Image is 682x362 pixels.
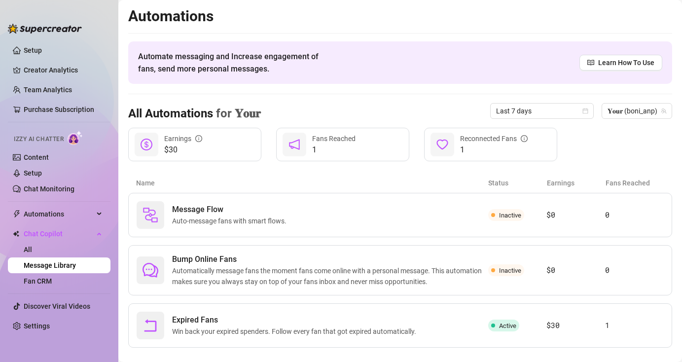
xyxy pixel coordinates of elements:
[143,318,158,333] span: rollback
[598,57,654,68] span: Learn How To Use
[172,326,420,337] span: Win back your expired spenders. Follow every fan that got expired automatically.
[213,107,261,120] span: for 𝐘𝐨𝐮𝐫
[128,7,672,26] h2: Automations
[172,265,488,287] span: Automatically message fans the moment fans come online with a personal message. This automation m...
[13,210,21,218] span: thunderbolt
[164,133,202,144] div: Earnings
[661,108,667,114] span: team
[14,135,64,144] span: Izzy AI Chatter
[499,267,521,274] span: Inactive
[648,328,672,352] iframe: Intercom live chat
[521,135,528,142] span: info-circle
[24,277,52,285] a: Fan CRM
[24,102,103,117] a: Purchase Subscription
[195,135,202,142] span: info-circle
[128,106,261,122] h3: All Automations
[608,104,666,118] span: 𝐘𝐨𝐮𝐫 (boni_anp)
[172,253,488,265] span: Bump Online Fans
[172,314,420,326] span: Expired Fans
[24,302,90,310] a: Discover Viral Videos
[547,178,606,188] article: Earnings
[24,261,76,269] a: Message Library
[436,139,448,150] span: heart
[546,209,605,221] article: $0
[136,178,488,188] article: Name
[24,46,42,54] a: Setup
[24,153,49,161] a: Content
[24,185,74,193] a: Chat Monitoring
[8,24,82,34] img: logo-BBDzfeDw.svg
[24,322,50,330] a: Settings
[312,135,356,143] span: Fans Reached
[579,55,662,71] a: Learn How To Use
[172,216,290,226] span: Auto-message fans with smart flows.
[605,320,664,331] article: 1
[24,62,103,78] a: Creator Analytics
[143,207,158,223] img: svg%3e
[13,230,19,237] img: Chat Copilot
[460,133,528,144] div: Reconnected Fans
[546,320,605,331] article: $30
[24,86,72,94] a: Team Analytics
[24,169,42,177] a: Setup
[143,262,158,278] span: comment
[499,212,521,219] span: Inactive
[546,264,605,276] article: $0
[312,144,356,156] span: 1
[68,131,83,145] img: AI Chatter
[488,178,547,188] article: Status
[606,178,664,188] article: Fans Reached
[605,209,664,221] article: 0
[141,139,152,150] span: dollar
[587,59,594,66] span: read
[172,204,290,216] span: Message Flow
[164,144,202,156] span: $30
[24,246,32,253] a: All
[496,104,588,118] span: Last 7 days
[24,226,94,242] span: Chat Copilot
[460,144,528,156] span: 1
[138,50,328,75] span: Automate messaging and Increase engagement of fans, send more personal messages.
[499,322,516,329] span: Active
[605,264,664,276] article: 0
[288,139,300,150] span: notification
[24,206,94,222] span: Automations
[582,108,588,114] span: calendar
